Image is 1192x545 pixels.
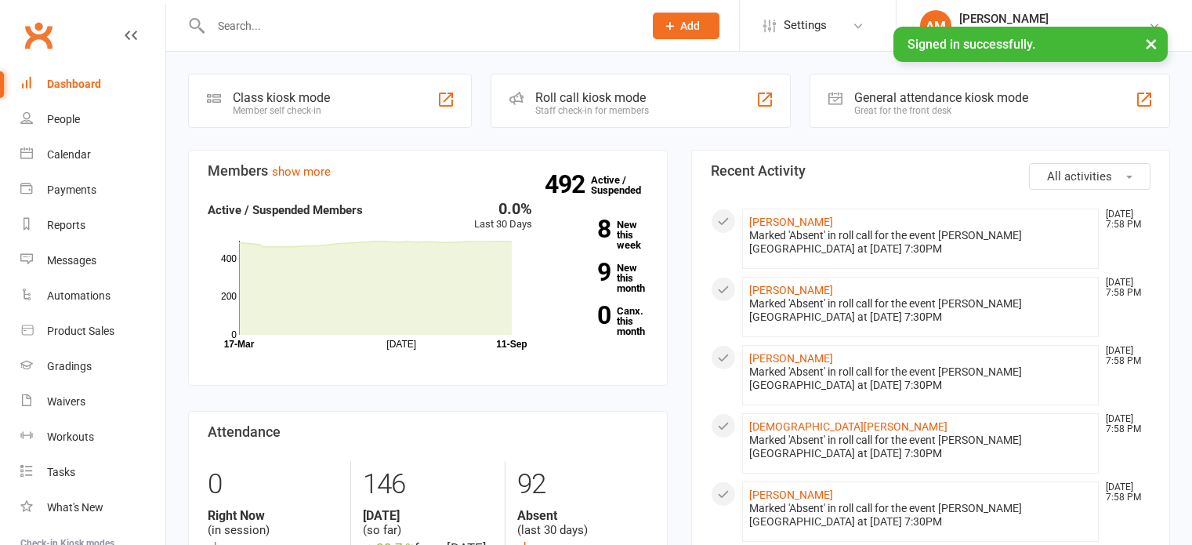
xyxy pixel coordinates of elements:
[1098,278,1150,298] time: [DATE] 7:58 PM
[20,455,165,490] a: Tasks
[959,12,1148,26] div: [PERSON_NAME]
[556,260,610,284] strong: 9
[854,105,1028,116] div: Great for the front desk
[272,165,331,179] a: show more
[749,365,1092,392] div: Marked 'Absent' in roll call for the event [PERSON_NAME][GEOGRAPHIC_DATA] at [DATE] 7:30PM
[517,508,647,538] div: (last 30 days)
[784,8,827,43] span: Settings
[749,229,1092,256] div: Marked 'Absent' in roll call for the event [PERSON_NAME][GEOGRAPHIC_DATA] at [DATE] 7:30PM
[20,173,165,208] a: Payments
[47,360,92,372] div: Gradings
[20,102,165,137] a: People
[556,303,610,327] strong: 0
[556,217,610,241] strong: 8
[1098,346,1150,366] time: [DATE] 7:58 PM
[47,148,91,161] div: Calendar
[208,508,339,538] div: (in session)
[208,461,339,508] div: 0
[20,208,165,243] a: Reports
[556,306,648,336] a: 0Canx. this month
[854,90,1028,105] div: General attendance kiosk mode
[749,434,1092,460] div: Marked 'Absent' in roll call for the event [PERSON_NAME][GEOGRAPHIC_DATA] at [DATE] 7:30PM
[208,203,363,217] strong: Active / Suspended Members
[233,105,330,116] div: Member self check-in
[363,461,493,508] div: 146
[517,508,647,523] strong: Absent
[749,502,1092,529] div: Marked 'Absent' in roll call for the event [PERSON_NAME][GEOGRAPHIC_DATA] at [DATE] 7:30PM
[208,163,648,179] h3: Members
[20,67,165,102] a: Dashboard
[20,490,165,525] a: What's New
[556,263,648,293] a: 9New this month
[20,243,165,278] a: Messages
[47,113,80,125] div: People
[47,78,101,90] div: Dashboard
[47,183,96,196] div: Payments
[19,16,58,55] a: Clubworx
[711,163,1151,179] h3: Recent Activity
[208,424,648,440] h3: Attendance
[959,26,1148,40] div: Karate Academy [GEOGRAPHIC_DATA]
[1137,27,1165,60] button: ×
[1098,414,1150,434] time: [DATE] 7:58 PM
[749,489,833,501] a: [PERSON_NAME]
[556,220,648,250] a: 8New this week
[680,20,700,32] span: Add
[20,314,165,349] a: Product Sales
[517,461,647,508] div: 92
[20,278,165,314] a: Automations
[363,508,493,523] strong: [DATE]
[208,508,339,523] strong: Right Now
[47,254,96,267] div: Messages
[749,216,833,228] a: [PERSON_NAME]
[47,325,114,337] div: Product Sales
[47,395,85,408] div: Waivers
[474,201,532,233] div: Last 30 Days
[749,420,947,433] a: [DEMOGRAPHIC_DATA][PERSON_NAME]
[47,466,75,478] div: Tasks
[920,10,951,42] div: AM
[363,508,493,538] div: (so far)
[1047,169,1112,183] span: All activities
[653,13,719,39] button: Add
[206,15,632,37] input: Search...
[908,37,1035,52] span: Signed in successfully.
[545,173,591,196] strong: 492
[749,352,833,365] a: [PERSON_NAME]
[1098,482,1150,503] time: [DATE] 7:58 PM
[535,105,649,116] div: Staff check-in for members
[535,90,649,105] div: Roll call kiosk mode
[20,349,165,384] a: Gradings
[20,420,165,455] a: Workouts
[1029,163,1150,190] button: All activities
[749,297,1092,324] div: Marked 'Absent' in roll call for the event [PERSON_NAME][GEOGRAPHIC_DATA] at [DATE] 7:30PM
[47,289,111,302] div: Automations
[591,163,660,207] a: 492Active / Suspended
[47,431,94,443] div: Workouts
[233,90,330,105] div: Class kiosk mode
[1098,209,1150,230] time: [DATE] 7:58 PM
[749,284,833,296] a: [PERSON_NAME]
[47,501,103,514] div: What's New
[20,137,165,173] a: Calendar
[20,384,165,420] a: Waivers
[47,219,85,231] div: Reports
[474,201,532,216] div: 0.0%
